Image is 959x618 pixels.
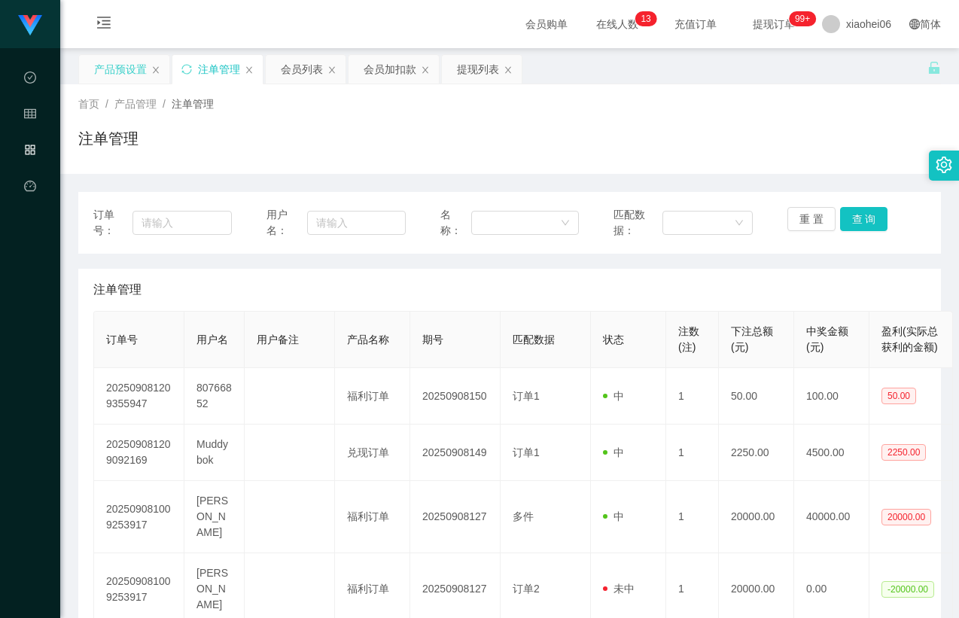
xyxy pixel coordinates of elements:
[151,65,160,75] i: 图标: close
[410,481,501,553] td: 20250908127
[93,207,132,239] span: 订单号：
[421,65,430,75] i: 图标: close
[24,65,36,95] i: 图标: check-circle-o
[94,55,147,84] div: 产品预设置
[881,509,931,525] span: 20000.00
[603,510,624,522] span: 中
[94,481,184,553] td: 202509081009253917
[307,211,406,235] input: 请输入
[24,108,36,242] span: 会员管理
[335,481,410,553] td: 福利订单
[327,65,336,75] i: 图标: close
[936,157,952,173] i: 图标: setting
[245,65,254,75] i: 图标: close
[198,55,240,84] div: 注单管理
[132,211,232,235] input: 请输入
[719,368,794,425] td: 50.00
[78,98,99,110] span: 首页
[513,446,540,458] span: 订单1
[613,207,662,239] span: 匹配数据：
[794,425,869,481] td: 4500.00
[881,444,926,461] span: 2250.00
[24,137,36,167] i: 图标: appstore-o
[513,510,534,522] span: 多件
[666,481,719,553] td: 1
[909,19,920,29] i: 图标: global
[24,172,36,324] a: 图标: dashboard平台首页
[731,325,773,353] span: 下注总额(元)
[335,425,410,481] td: 兑现订单
[410,425,501,481] td: 20250908149
[181,64,192,75] i: 图标: sync
[794,481,869,553] td: 40000.00
[745,19,802,29] span: 提现订单
[646,11,651,26] p: 3
[881,325,938,353] span: 盈利(实际总获利的金额)
[787,207,836,231] button: 重 置
[678,325,699,353] span: 注数(注)
[93,281,142,299] span: 注单管理
[881,581,934,598] span: -20000.00
[335,368,410,425] td: 福利订单
[513,333,555,346] span: 匹配数据
[719,481,794,553] td: 20000.00
[266,207,306,239] span: 用户名：
[603,390,624,402] span: 中
[114,98,157,110] span: 产品管理
[163,98,166,110] span: /
[184,481,245,553] td: [PERSON_NAME]
[513,390,540,402] span: 订单1
[603,333,624,346] span: 状态
[410,368,501,425] td: 20250908150
[184,425,245,481] td: Muddybok
[106,333,138,346] span: 订单号
[78,1,129,49] i: 图标: menu-unfold
[561,218,570,229] i: 图标: down
[666,368,719,425] td: 1
[172,98,214,110] span: 注单管理
[18,15,42,36] img: logo.9652507e.png
[94,425,184,481] td: 202509081209092169
[589,19,646,29] span: 在线人数
[667,19,724,29] span: 充值订单
[840,207,888,231] button: 查 询
[78,127,139,150] h1: 注单管理
[641,11,646,26] p: 1
[94,368,184,425] td: 202509081209355947
[513,583,540,595] span: 订单2
[24,72,36,206] span: 数据中心
[635,11,656,26] sup: 13
[789,11,816,26] sup: 1112
[457,55,499,84] div: 提现列表
[24,145,36,279] span: 产品管理
[24,101,36,131] i: 图标: table
[257,333,299,346] span: 用户备注
[927,61,941,75] i: 图标: unlock
[794,368,869,425] td: 100.00
[422,333,443,346] span: 期号
[184,368,245,425] td: 80766852
[440,207,471,239] span: 名称：
[105,98,108,110] span: /
[281,55,323,84] div: 会员列表
[735,218,744,229] i: 图标: down
[719,425,794,481] td: 2250.00
[347,333,389,346] span: 产品名称
[603,583,635,595] span: 未中
[806,325,848,353] span: 中奖金额(元)
[666,425,719,481] td: 1
[603,446,624,458] span: 中
[196,333,228,346] span: 用户名
[364,55,416,84] div: 会员加扣款
[504,65,513,75] i: 图标: close
[881,388,916,404] span: 50.00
